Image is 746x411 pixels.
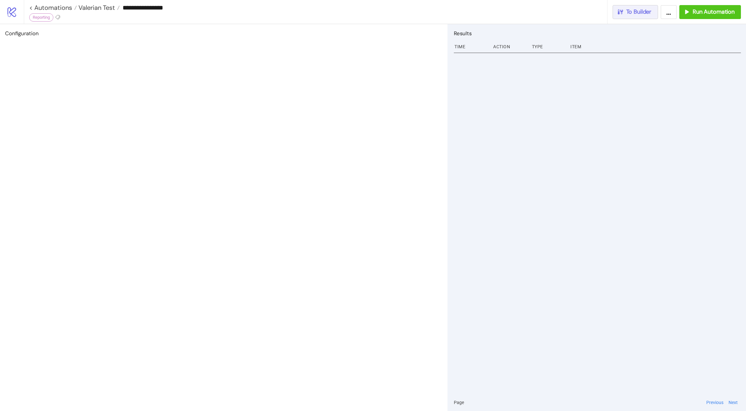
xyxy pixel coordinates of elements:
[570,41,741,53] div: Item
[626,8,652,16] span: To Builder
[661,5,677,19] button: ...
[727,399,740,406] button: Next
[454,29,741,37] h2: Results
[679,5,741,19] button: Run Automation
[77,3,115,12] span: Valerian Test
[29,4,77,11] a: < Automations
[613,5,658,19] button: To Builder
[454,41,488,53] div: Time
[77,4,120,11] a: Valerian Test
[493,41,527,53] div: Action
[29,13,53,22] div: Reporting
[454,399,464,406] span: Page
[531,41,566,53] div: Type
[693,8,735,16] span: Run Automation
[704,399,725,406] button: Previous
[5,29,442,37] h2: Configuration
